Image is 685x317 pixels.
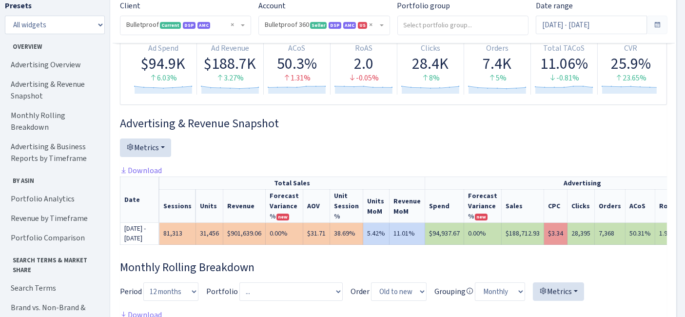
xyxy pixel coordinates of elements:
a: Portfolio Comparison [5,228,102,248]
input: Select portfolio group... [398,16,528,34]
td: 38.69% [330,223,363,245]
th: Total Sales [159,177,425,190]
span: DSP [183,22,196,29]
td: 28,395 [568,223,595,245]
div: 11.06% [535,54,593,73]
label: Order [351,286,370,297]
th: Spend Forecast Variance % [464,190,502,223]
th: RoAS [655,190,680,223]
span: Bulletproof 360 <span class="badge badge-success">Seller</span><span class="badge badge-primary">... [259,16,389,35]
span: new [475,214,488,220]
th: Orders [595,190,626,223]
div: Ad Revenue [201,43,259,54]
div: 3.27% [201,73,259,84]
a: Portfolio Analytics [5,189,102,209]
span: Remove all items [370,20,373,30]
td: 50.31% [626,223,655,245]
span: Overview [5,38,102,51]
th: CPC [544,190,568,223]
td: $31.71 [303,223,330,245]
div: 7.4K [468,54,527,73]
div: 1.31% [268,73,326,84]
div: -0.81% [535,73,593,84]
td: $94,937.67 [425,223,464,245]
th: Units MoM [363,190,390,223]
th: ACoS [626,190,655,223]
span: AMC [197,22,210,29]
a: Advertising & Business Reports by Timeframe [5,137,102,168]
span: By ASIN [5,172,102,185]
div: 50.3% [268,54,326,73]
th: Sales [502,190,544,223]
span: Bulletproof <span class="badge badge-success">Current</span><span class="badge badge-primary">DSP... [126,20,239,30]
div: $188.7K [201,54,259,73]
h3: Widget #2 [120,117,667,131]
a: Advertising & Revenue Snapshot [5,75,102,106]
div: RoAS [334,43,393,54]
span: Bulletproof 360 <span class="badge badge-success">Seller</span><span class="badge badge-primary">... [265,20,377,30]
div: $94.9K [134,54,193,73]
td: $901,639.06 [223,223,266,245]
th: Spend [425,190,464,223]
th: Revenue [223,190,266,223]
th: AOV [303,190,330,223]
a: Search Terms [5,278,102,298]
td: 1.99 [655,223,680,245]
h3: Widget #38 [120,260,667,275]
label: Grouping [434,286,473,297]
label: Period [120,286,142,297]
th: Units [196,190,223,223]
label: Portfolio [206,286,238,297]
button: Metrics [533,282,584,301]
div: 23.65% [602,73,660,84]
div: CVR [602,43,660,54]
th: Sessions [159,190,196,223]
th: Revenue MoM [390,190,425,223]
div: 6.03% [134,73,193,84]
span: US [358,22,367,29]
th: Clicks [568,190,595,223]
span: AMC [343,22,356,29]
td: [DATE] - [DATE] [120,223,159,245]
span: new [276,214,289,220]
div: 5% [468,73,527,84]
span: Bulletproof <span class="badge badge-success">Current</span><span class="badge badge-primary">DSP... [120,16,251,35]
th: Date [120,177,159,223]
td: 0.00% [266,223,303,245]
td: $3.34 [544,223,568,245]
span: Seller [310,22,327,29]
span: DSP [329,22,341,29]
div: Orders [468,43,527,54]
div: 28.4K [401,54,460,73]
div: Total TACoS [535,43,593,54]
th: Unit Session % [330,190,363,223]
span: Current [160,22,181,29]
div: -0.05% [334,73,393,84]
span: Remove all items [231,20,234,30]
th: Revenue Forecast Variance % [266,190,303,223]
td: $188,712.93 [502,223,544,245]
a: Download [120,165,162,176]
a: Monthly Rolling Breakdown [5,106,102,137]
span: Search Terms & Market Share [5,252,102,274]
td: 7,368 [595,223,626,245]
div: ACoS [268,43,326,54]
button: Metrics [120,139,171,157]
div: Clicks [401,43,460,54]
td: 5.42% [363,223,390,245]
td: 81,313 [159,223,196,245]
div: 2.0 [334,54,393,73]
td: 0.00% [464,223,502,245]
a: Advertising Overview [5,55,102,75]
div: 25.9% [602,54,660,73]
div: Ad Spend [134,43,193,54]
td: 11.01% [390,223,425,245]
div: 8% [401,73,460,84]
a: Revenue by Timeframe [5,209,102,228]
td: 31,456 [196,223,223,245]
